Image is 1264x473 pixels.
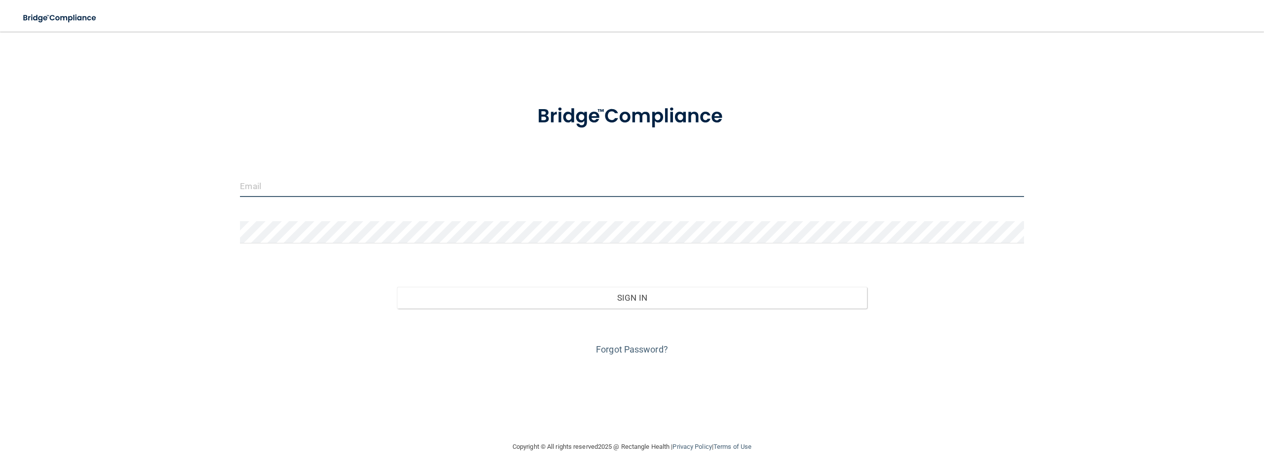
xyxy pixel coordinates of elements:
[713,443,751,450] a: Terms of Use
[517,91,747,142] img: bridge_compliance_login_screen.278c3ca4.svg
[672,443,711,450] a: Privacy Policy
[452,431,812,463] div: Copyright © All rights reserved 2025 @ Rectangle Health | |
[15,8,106,28] img: bridge_compliance_login_screen.278c3ca4.svg
[397,287,867,309] button: Sign In
[596,344,668,355] a: Forgot Password?
[240,175,1024,197] input: Email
